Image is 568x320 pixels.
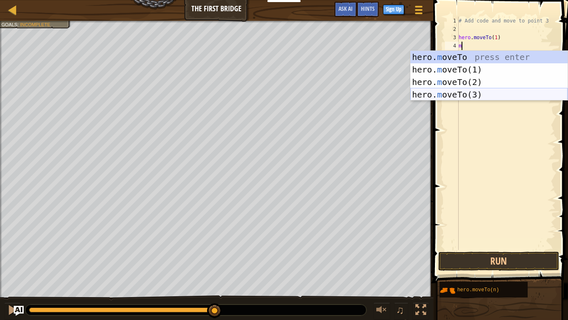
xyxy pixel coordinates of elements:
button: Ask AI [14,306,24,316]
span: Incomplete [20,22,50,27]
button: Ask AI [334,2,357,17]
button: Adjust volume [373,302,390,320]
button: Run [438,252,559,271]
button: Show game menu [408,2,429,21]
img: portrait.png [440,282,455,298]
span: Goals [1,22,17,27]
div: 1 [445,17,459,25]
button: ♫ [394,302,408,320]
span: ♫ [396,304,404,316]
button: Sign Up [383,5,404,15]
div: 2 [445,25,459,33]
div: 3 [445,33,459,42]
button: Toggle fullscreen [412,302,429,320]
span: : [17,22,20,27]
span: Ask AI [338,5,353,12]
div: 4 [445,42,459,50]
button: Ctrl + P: Pause [4,302,21,320]
span: Hints [361,5,375,12]
div: 5 [445,50,459,58]
span: hero.moveTo(n) [457,287,499,293]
